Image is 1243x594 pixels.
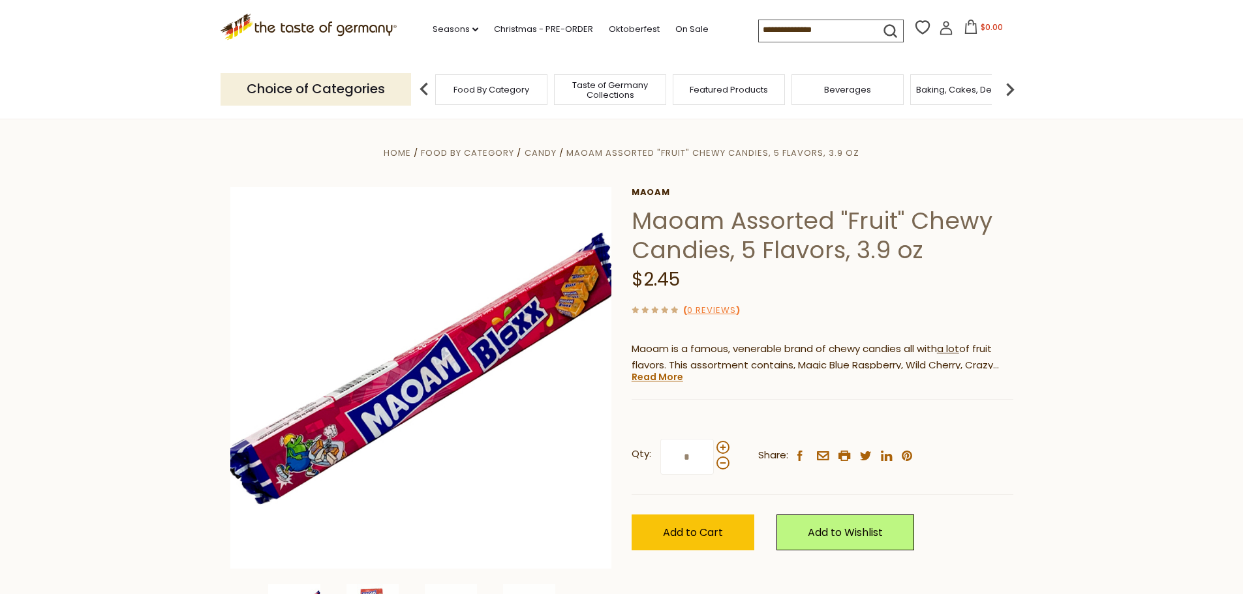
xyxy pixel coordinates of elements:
p: Choice of Categories [221,73,411,105]
span: $0.00 [981,22,1003,33]
a: Oktoberfest [609,22,660,37]
img: next arrow [997,76,1023,102]
a: Maoam Assorted "Fruit" Chewy Candies, 5 Flavors, 3.9 oz [566,147,859,159]
span: $2.45 [632,267,680,292]
strong: Qty: [632,446,651,462]
a: Maoam [632,187,1013,198]
a: Seasons [433,22,478,37]
a: Home [384,147,411,159]
a: Food By Category [421,147,514,159]
a: Food By Category [453,85,529,95]
img: Maoam Assorted "Fruit" Chewy Candies, 5 Flavors, 3.9 oz [230,187,612,569]
span: ( ) [683,304,740,316]
a: Add to Wishlist [776,514,914,550]
p: Maoam is a famous, venerable brand of chewy candies all with of fruit flavors. This assortment co... [632,341,1013,374]
h1: Maoam Assorted "Fruit" Chewy Candies, 5 Flavors, 3.9 oz [632,206,1013,265]
a: Candy [525,147,557,159]
span: Add to Cart [663,525,723,540]
button: $0.00 [956,20,1011,39]
a: Read More [632,370,683,383]
a: Baking, Cakes, Desserts [916,85,1017,95]
a: On Sale [675,22,709,37]
input: Qty: [660,439,714,475]
span: Share: [758,447,788,464]
img: previous arrow [411,76,437,102]
a: Taste of Germany Collections [558,80,662,100]
a: Beverages [824,85,871,95]
a: Christmas - PRE-ORDER [494,22,593,37]
a: 0 Reviews [687,304,736,318]
button: Add to Cart [632,514,754,550]
a: Featured Products [690,85,768,95]
span: a lot [937,342,959,355]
